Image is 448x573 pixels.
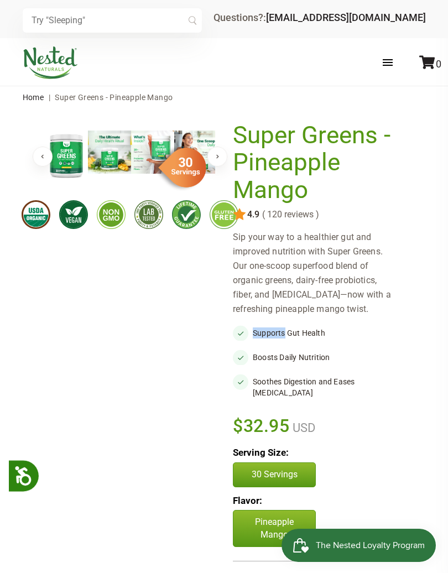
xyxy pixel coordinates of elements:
[97,200,126,229] img: gmofree
[259,210,319,220] span: ( 120 reviews )
[246,210,259,220] span: 4.9
[233,325,404,341] li: Supports Gut Health
[213,13,426,23] div: Questions?:
[233,374,404,400] li: Soothes Digestion and Eases [MEDICAL_DATA]
[244,468,304,481] p: 30 Servings
[23,46,78,79] img: Nested Naturals
[233,510,316,547] p: Pineapple Mango
[46,93,53,102] span: |
[210,200,238,229] img: glutenfree
[290,421,315,435] span: USD
[436,58,441,70] span: 0
[23,93,44,102] a: Home
[45,131,88,180] img: Super Greens - Pineapple Mango
[131,131,174,174] img: Super Greens - Pineapple Mango
[419,58,441,70] a: 0
[233,495,262,506] b: Flavor:
[233,350,404,365] li: Boosts Daily Nutrition
[282,529,437,562] iframe: Button to open loyalty program pop-up
[266,12,426,23] a: [EMAIL_ADDRESS][DOMAIN_NAME]
[174,131,217,174] img: Super Greens - Pineapple Mango
[88,131,131,174] img: Super Greens - Pineapple Mango
[233,414,290,438] span: $32.95
[151,144,206,191] img: sg-servings-30.png
[233,462,316,487] button: 30 Servings
[134,200,163,229] img: thirdpartytested
[207,147,227,166] button: Next
[59,200,88,229] img: vegan
[23,8,202,33] input: Try "Sleeping"
[233,230,404,316] div: Sip your way to a healthier gut and improved nutrition with Super Greens. Our one-scoop superfood...
[33,147,53,166] button: Previous
[233,447,289,458] b: Serving Size:
[172,200,201,229] img: lifetimeguarantee
[233,122,398,204] h1: Super Greens - Pineapple Mango
[55,93,173,102] span: Super Greens - Pineapple Mango
[23,86,426,108] nav: breadcrumbs
[22,200,50,229] img: usdaorganic
[233,208,246,221] img: star.svg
